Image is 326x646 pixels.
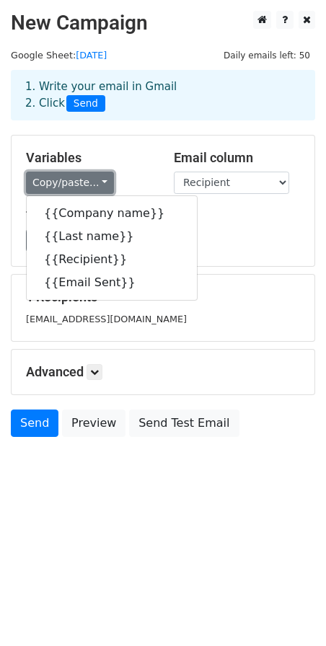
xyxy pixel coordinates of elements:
[11,410,58,437] a: Send
[11,50,107,61] small: Google Sheet:
[219,50,315,61] a: Daily emails left: 50
[14,79,312,112] div: 1. Write your email in Gmail 2. Click
[11,11,315,35] h2: New Campaign
[26,364,300,380] h5: Advanced
[174,150,300,166] h5: Email column
[62,410,125,437] a: Preview
[66,95,105,112] span: Send
[26,150,152,166] h5: Variables
[129,410,239,437] a: Send Test Email
[27,202,197,225] a: {{Company name}}
[26,314,187,324] small: [EMAIL_ADDRESS][DOMAIN_NAME]
[219,48,315,63] span: Daily emails left: 50
[254,577,326,646] div: Tiện ích trò chuyện
[26,172,114,194] a: Copy/paste...
[27,271,197,294] a: {{Email Sent}}
[27,248,197,271] a: {{Recipient}}
[27,225,197,248] a: {{Last name}}
[254,577,326,646] iframe: Chat Widget
[76,50,107,61] a: [DATE]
